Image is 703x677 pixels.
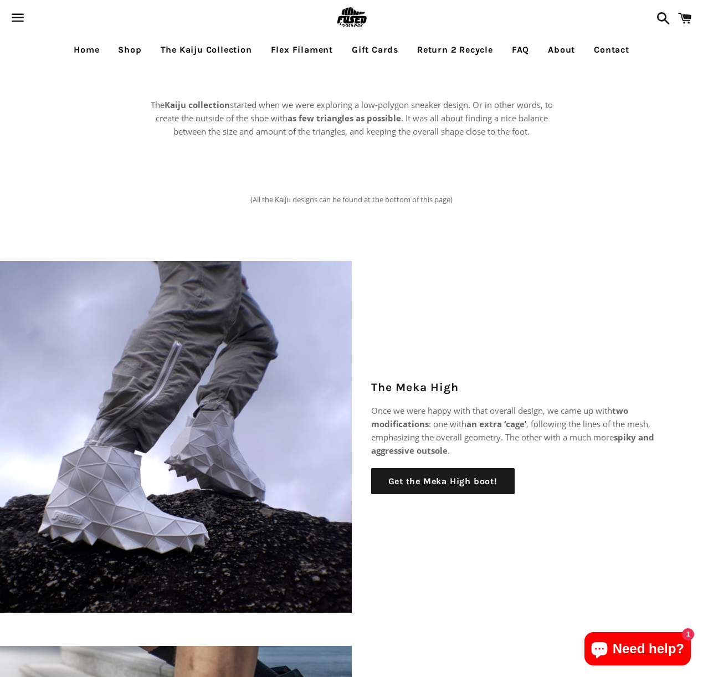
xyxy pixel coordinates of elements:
a: Gift Cards [343,36,407,64]
strong: spiky and aggressive outsole [371,432,654,456]
a: Home [65,36,107,64]
a: Shop [110,36,150,64]
a: The Kaiju Collection [152,36,260,64]
p: The started when we were exploring a low-polygon sneaker design. Or in other words, to create the... [147,98,557,138]
p: Once we were happy with that overall design, we came up with : one with , following the lines of ... [371,404,684,457]
strong: Kaiju collection [165,99,230,110]
a: Flex Filament [263,36,341,64]
a: About [540,36,583,64]
strong: an extra ‘cage’ [466,418,526,429]
inbox-online-store-chat: Shopify online store chat [581,632,694,668]
strong: two modifications [371,405,628,429]
a: FAQ [504,36,537,64]
h2: The Meka High [371,379,684,396]
p: (All the Kaiju designs can be found at the bottom of this page) [218,182,485,217]
a: Get the Meka High boot! [371,468,515,495]
strong: as few triangles as possible [288,112,401,124]
a: Contact [586,36,638,64]
a: Return 2 Recycle [409,36,501,64]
